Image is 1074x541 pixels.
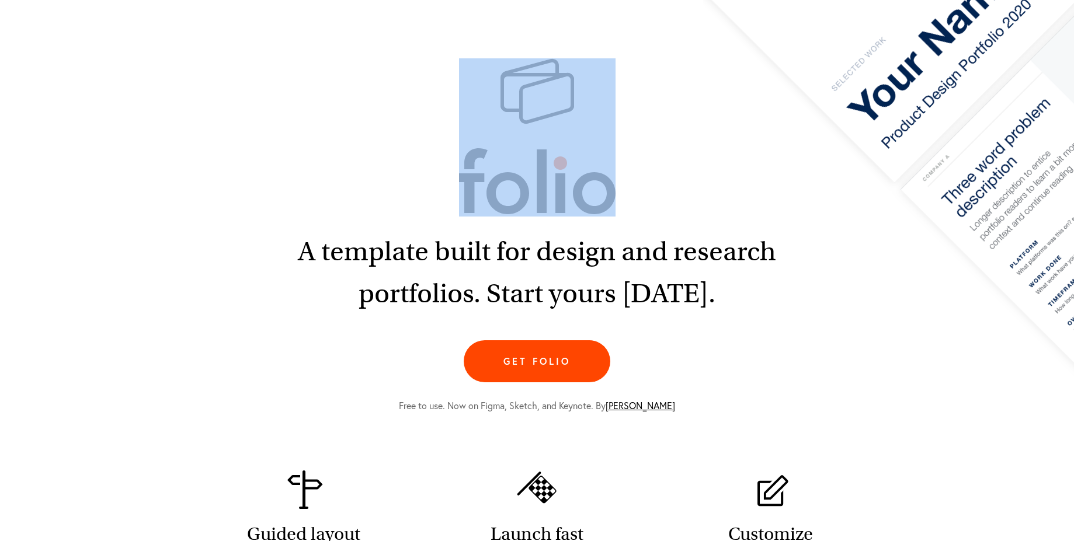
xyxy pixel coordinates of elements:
[748,466,794,513] img: Pencil icon
[514,466,561,513] img: Benefit-Launch.svg
[294,231,780,315] h2: A template built for design and research portfolios. Start yours [DATE].
[606,399,675,411] a: [PERSON_NAME]
[464,340,610,382] a: Get folio
[164,382,911,415] div: Free to use. Now on Figma, Sketch, and Keynote. By
[459,58,616,214] img: folio: a template built for design and research portfolios.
